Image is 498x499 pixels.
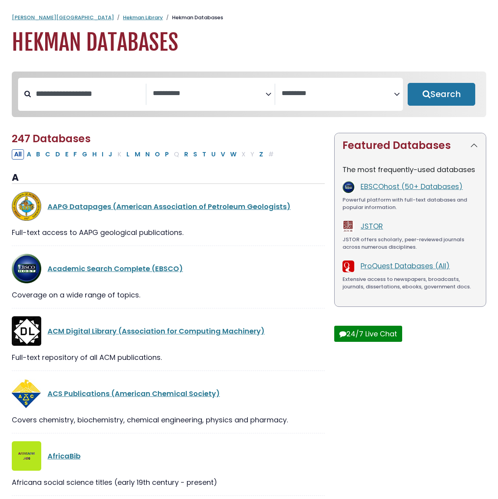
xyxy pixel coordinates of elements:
textarea: Search [153,90,265,98]
button: Filter Results M [132,149,143,160]
nav: breadcrumb [12,14,486,22]
button: Featured Databases [335,133,486,158]
button: Filter Results P [163,149,171,160]
div: Full-text access to AAPG geological publications. [12,227,325,238]
a: AAPG Datapages (American Association of Petroleum Geologists) [48,202,291,211]
button: Filter Results D [53,149,62,160]
h1: Hekman Databases [12,29,486,56]
button: Filter Results C [43,149,53,160]
a: AfricaBib [48,451,81,461]
div: Alpha-list to filter by first letter of database name [12,149,277,159]
div: Coverage on a wide range of topics. [12,290,325,300]
button: Filter Results U [209,149,218,160]
div: Full-text repository of all ACM publications. [12,352,325,363]
div: Powerful platform with full-text databases and popular information. [342,196,478,211]
a: ProQuest Databases (All) [361,261,450,271]
span: 247 Databases [12,132,91,146]
div: JSTOR offers scholarly, peer-reviewed journals across numerous disciplines. [342,236,478,251]
a: Academic Search Complete (EBSCO) [48,264,183,273]
button: Filter Results F [71,149,79,160]
button: 24/7 Live Chat [334,326,402,342]
a: [PERSON_NAME][GEOGRAPHIC_DATA] [12,14,114,21]
a: ACM Digital Library (Association for Computing Machinery) [48,326,265,336]
button: Filter Results Z [257,149,265,160]
button: All [12,149,24,160]
button: Filter Results I [99,149,106,160]
div: Africana social science titles (early 19th century - present) [12,477,325,488]
nav: Search filters [12,72,486,117]
button: Filter Results L [124,149,132,160]
button: Submit for Search Results [408,83,475,106]
p: The most frequently-used databases [342,164,478,175]
button: Filter Results G [80,149,90,160]
h3: A [12,172,325,184]
button: Filter Results N [143,149,152,160]
button: Filter Results H [90,149,99,160]
input: Search database by title or keyword [31,87,146,100]
a: EBSCOhost (50+ Databases) [361,182,463,191]
a: JSTOR [361,221,383,231]
div: Covers chemistry, biochemistry, chemical engineering, physics and pharmacy. [12,415,325,425]
button: Filter Results V [218,149,227,160]
button: Filter Results T [200,149,209,160]
button: Filter Results E [63,149,71,160]
button: Filter Results B [34,149,42,160]
button: Filter Results O [152,149,162,160]
a: Hekman Library [123,14,163,21]
div: Extensive access to newspapers, broadcasts, journals, dissertations, ebooks, government docs. [342,275,478,291]
button: Filter Results R [182,149,190,160]
button: Filter Results J [106,149,115,160]
button: Filter Results W [228,149,239,160]
button: Filter Results A [24,149,33,160]
textarea: Search [282,90,394,98]
a: ACS Publications (American Chemical Society) [48,389,220,398]
li: Hekman Databases [163,14,223,22]
button: Filter Results S [191,149,200,160]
